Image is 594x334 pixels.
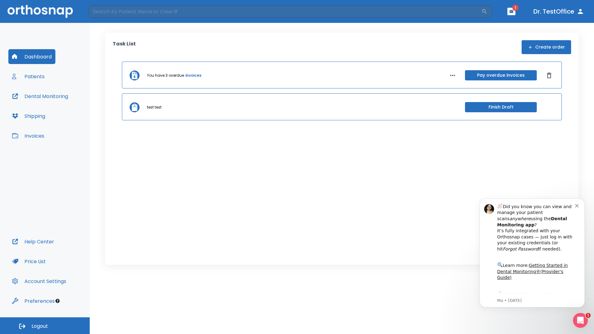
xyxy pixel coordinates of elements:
[8,293,58,308] button: Preferences
[8,89,72,104] button: Dental Monitoring
[465,70,537,80] button: Pay overdue invoices
[88,5,481,18] input: Search by Patient Name or Case #
[573,313,588,328] iframe: Intercom live chat
[7,5,73,18] img: Orthosnap
[531,6,587,17] button: Dr. TestOffice
[8,69,48,84] button: Patients
[32,323,48,330] span: Logout
[8,234,58,249] button: Help Center
[55,298,60,304] div: Tooltip anchor
[8,49,55,64] button: Dashboard
[522,40,571,54] button: Create order
[8,274,70,289] button: Account Settings
[185,73,201,78] a: invoices
[147,73,184,78] p: You have 3 overdue
[147,105,161,110] p: test test
[8,109,49,123] button: Shipping
[512,5,519,11] span: 1
[470,191,594,331] iframe: Intercom notifications message
[8,128,48,143] button: Invoices
[586,313,591,318] span: 1
[8,254,49,269] button: Price List
[544,71,554,80] button: Dismiss
[465,102,537,112] button: Finish Draft
[113,40,136,54] p: Task List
